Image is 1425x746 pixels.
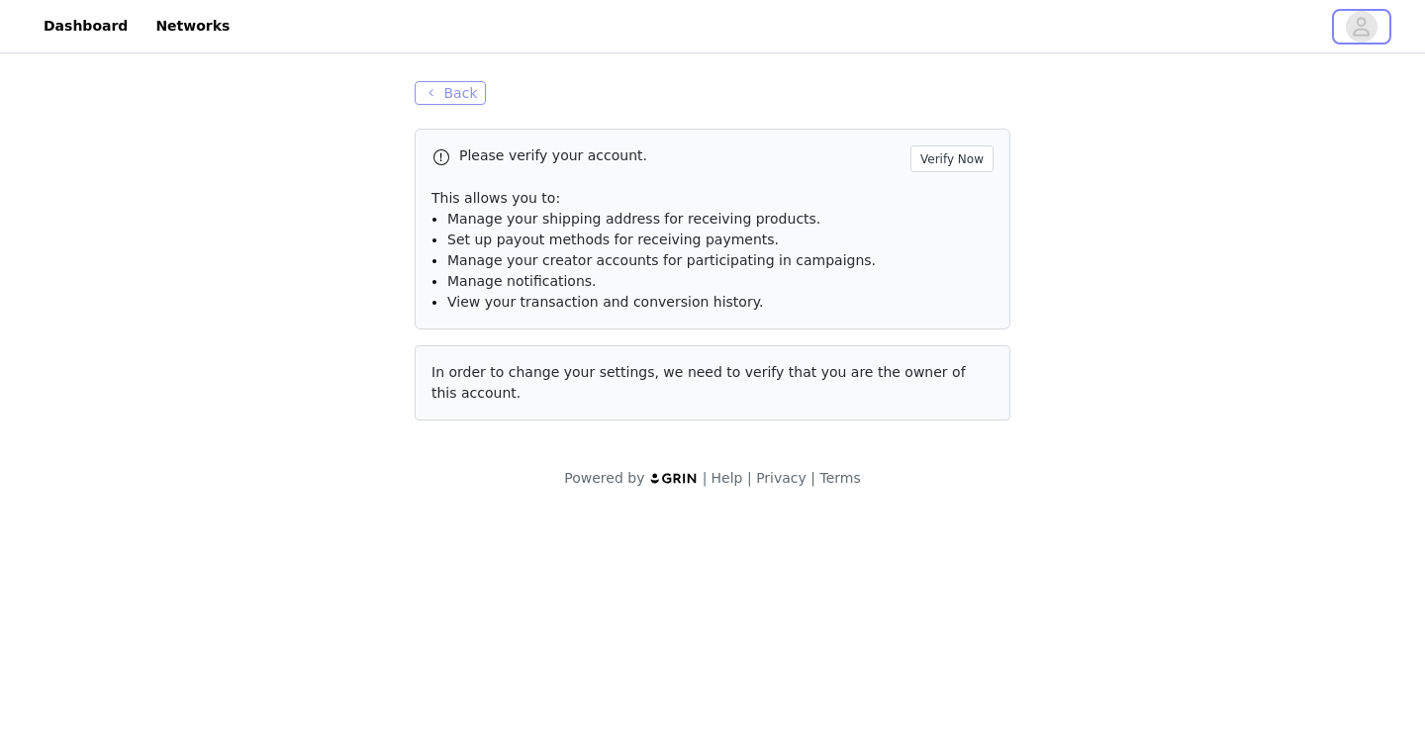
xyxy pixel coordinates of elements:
span: Manage notifications. [447,273,597,289]
span: In order to change your settings, we need to verify that you are the owner of this account. [431,364,966,401]
span: | [703,470,708,486]
span: Manage your shipping address for receiving products. [447,211,820,227]
img: logo [649,472,699,485]
span: Powered by [564,470,644,486]
span: | [810,470,815,486]
a: Help [712,470,743,486]
a: Privacy [756,470,807,486]
div: avatar [1352,11,1371,43]
button: Verify Now [910,145,994,172]
span: View your transaction and conversion history. [447,294,763,310]
button: Back [415,81,486,105]
p: This allows you to: [431,188,994,209]
span: Manage your creator accounts for participating in campaigns. [447,252,876,268]
p: Please verify your account. [459,145,902,166]
span: | [747,470,752,486]
a: Networks [143,4,241,48]
a: Dashboard [32,4,140,48]
a: Terms [819,470,860,486]
span: Set up payout methods for receiving payments. [447,232,779,247]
